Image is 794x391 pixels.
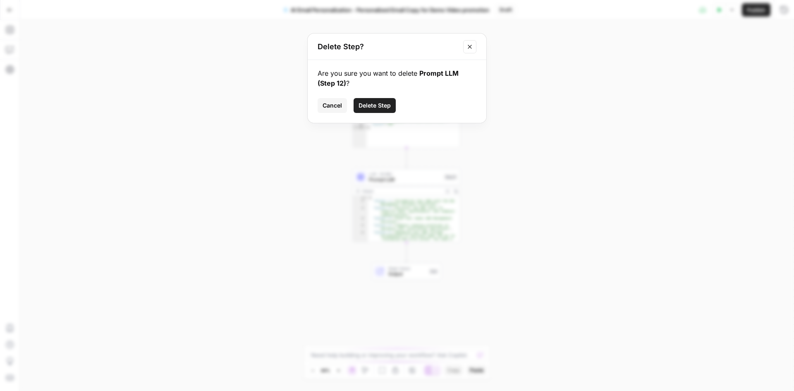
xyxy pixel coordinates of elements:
[318,41,458,53] h2: Delete Step?
[359,101,391,110] span: Delete Step
[463,40,476,53] button: Close modal
[318,98,347,113] button: Cancel
[323,101,342,110] span: Cancel
[354,98,396,113] button: Delete Step
[318,68,476,88] div: Are you sure you want to delete ?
